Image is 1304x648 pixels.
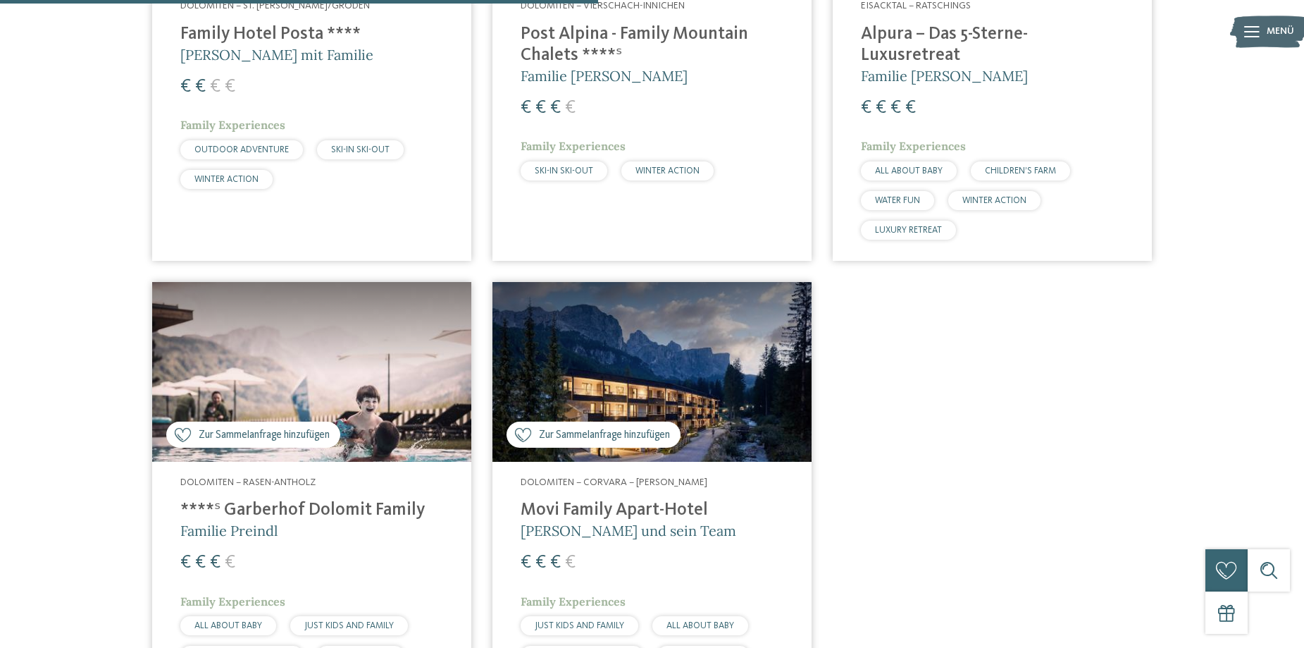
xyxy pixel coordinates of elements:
[225,554,235,572] span: €
[565,554,576,572] span: €
[195,554,206,572] span: €
[180,500,443,521] h4: ****ˢ Garberhof Dolomit Family
[962,196,1026,205] span: WINTER ACTION
[521,500,783,521] h4: Movi Family Apart-Hotel
[550,554,561,572] span: €
[180,24,443,45] h4: Family Hotel Posta ****
[861,24,1124,66] h4: Alpura – Das 5-Sterne-Luxusretreat
[861,1,971,11] span: Eisacktal – Ratschings
[521,554,531,572] span: €
[635,166,700,176] span: WINTER ACTION
[180,118,285,132] span: Family Experiences
[985,166,1056,176] span: CHILDREN’S FARM
[194,175,259,184] span: WINTER ACTION
[861,67,1028,85] span: Familie [PERSON_NAME]
[535,621,624,630] span: JUST KIDS AND FAMILY
[861,139,966,153] span: Family Experiences
[535,166,593,176] span: SKI-IN SKI-OUT
[199,428,330,443] span: Zur Sammelanfrage hinzufügen
[180,78,191,96] span: €
[521,1,685,11] span: Dolomiten – Vierschach-Innichen
[861,99,871,117] span: €
[180,46,373,63] span: [PERSON_NAME] mit Familie
[539,428,670,443] span: Zur Sammelanfrage hinzufügen
[521,24,783,66] h4: Post Alpina - Family Mountain Chalets ****ˢ
[550,99,561,117] span: €
[180,477,316,487] span: Dolomiten – Rasen-Antholz
[180,594,285,609] span: Family Experiences
[876,99,886,117] span: €
[565,99,576,117] span: €
[194,145,289,154] span: OUTDOOR ADVENTURE
[535,554,546,572] span: €
[180,522,278,539] span: Familie Preindl
[210,554,221,572] span: €
[152,282,471,462] img: Familienhotels gesucht? Hier findet ihr die besten!
[535,99,546,117] span: €
[521,522,736,539] span: [PERSON_NAME] und sein Team
[905,99,916,117] span: €
[331,145,390,154] span: SKI-IN SKI-OUT
[521,67,688,85] span: Familie [PERSON_NAME]
[194,621,262,630] span: ALL ABOUT BABY
[521,139,626,153] span: Family Experiences
[521,477,707,487] span: Dolomiten – Corvara – [PERSON_NAME]
[304,621,394,630] span: JUST KIDS AND FAMILY
[890,99,901,117] span: €
[875,166,943,176] span: ALL ABOUT BABY
[180,554,191,572] span: €
[225,78,235,96] span: €
[180,1,370,11] span: Dolomiten – St. [PERSON_NAME]/Gröden
[875,196,920,205] span: WATER FUN
[521,594,626,609] span: Family Experiences
[875,226,942,235] span: LUXURY RETREAT
[666,621,734,630] span: ALL ABOUT BABY
[210,78,221,96] span: €
[521,99,531,117] span: €
[195,78,206,96] span: €
[492,282,812,462] img: Familienhotels gesucht? Hier findet ihr die besten!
